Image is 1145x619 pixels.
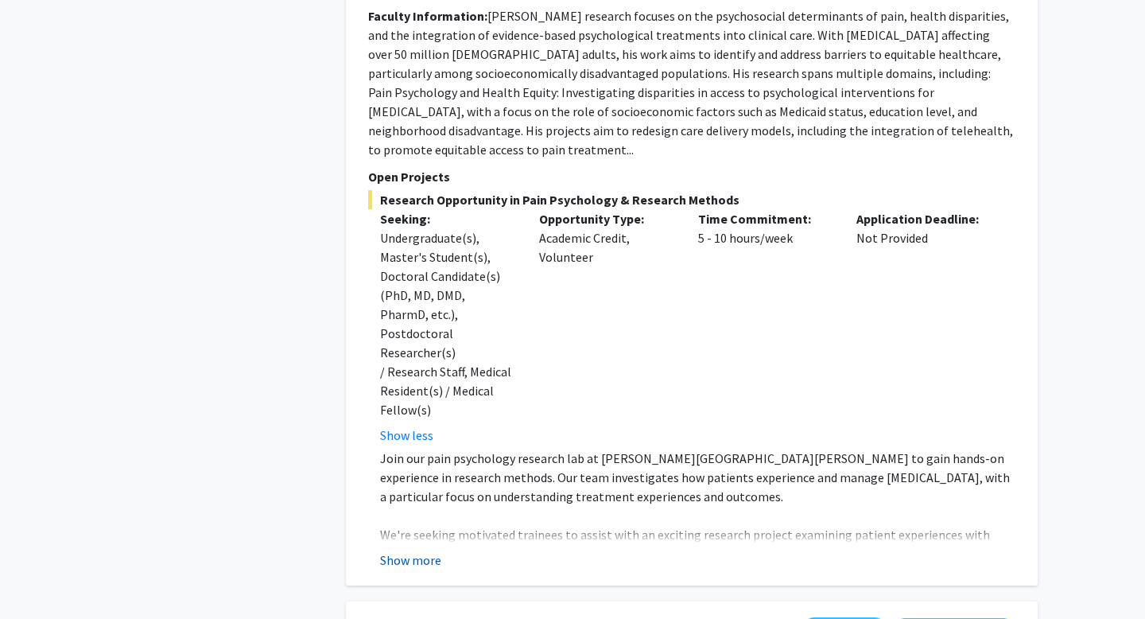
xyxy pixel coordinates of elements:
[380,551,441,570] button: Show more
[380,209,515,228] p: Seeking:
[686,209,845,445] div: 5 - 10 hours/week
[539,209,674,228] p: Opportunity Type:
[527,209,686,445] div: Academic Credit, Volunteer
[844,209,1003,445] div: Not Provided
[12,547,68,607] iframe: Chat
[368,167,1015,186] p: Open Projects
[380,449,1015,506] p: Join our pain psychology research lab at [PERSON_NAME][GEOGRAPHIC_DATA][PERSON_NAME] to gain hand...
[368,190,1015,209] span: Research Opportunity in Pain Psychology & Research Methods
[368,8,487,24] b: Faculty Information:
[368,8,1013,158] fg-read-more: [PERSON_NAME] research focuses on the psychosocial determinants of pain, health disparities, and ...
[698,209,833,228] p: Time Commitment:
[380,426,433,445] button: Show less
[856,209,992,228] p: Application Deadline:
[380,525,1015,563] p: We're seeking motivated trainees to assist with an exciting research project examining patient ex...
[380,228,515,419] div: Undergraduate(s), Master's Student(s), Doctoral Candidate(s) (PhD, MD, DMD, PharmD, etc.), Postdo...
